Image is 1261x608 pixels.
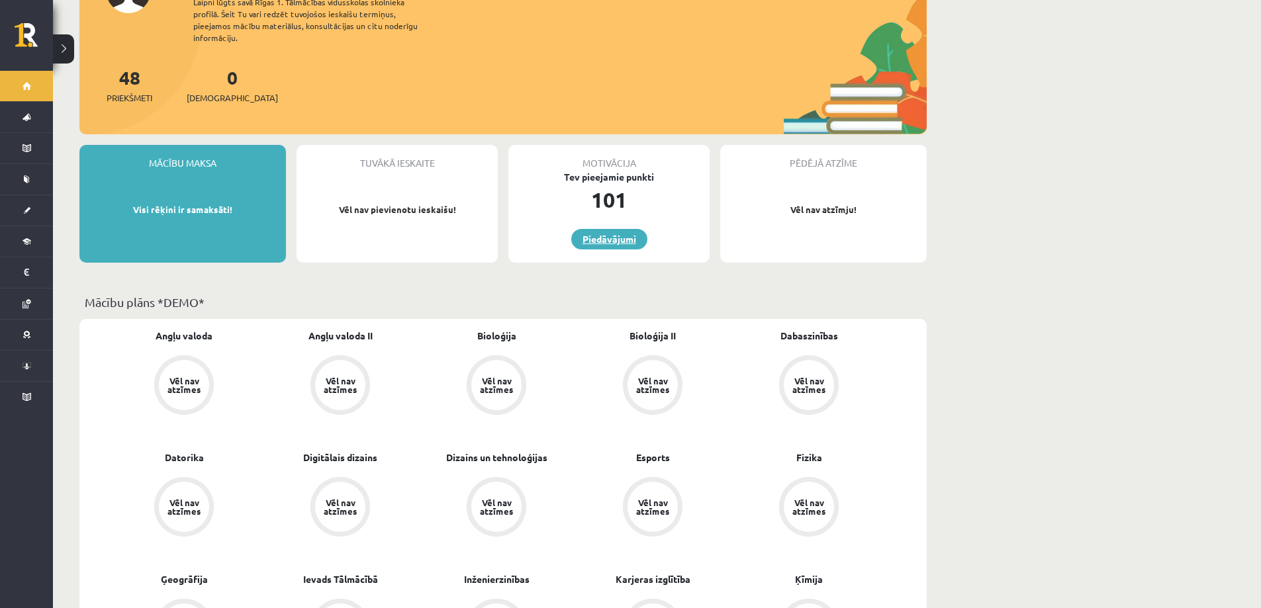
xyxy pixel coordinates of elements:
div: Vēl nav atzīmes [165,376,203,394]
a: Vēl nav atzīmes [262,355,418,417]
a: Vēl nav atzīmes [418,477,575,539]
div: Tuvākā ieskaite [297,145,498,170]
a: Vēl nav atzīmes [262,477,418,539]
div: Motivācija [508,145,710,170]
a: Ievads Tālmācībā [303,572,378,586]
a: Esports [636,451,670,464]
a: Bioloģija [477,329,516,343]
a: Digitālais dizains [303,451,377,464]
p: Mācību plāns *DEMO* [85,293,921,311]
a: Vēl nav atzīmes [575,355,731,417]
div: Vēl nav atzīmes [165,498,203,515]
div: 101 [508,184,710,216]
div: Vēl nav atzīmes [322,376,359,394]
a: Vēl nav atzīmes [731,477,887,539]
div: Vēl nav atzīmes [478,376,515,394]
p: Visi rēķini ir samaksāti! [86,203,279,216]
div: Vēl nav atzīmes [790,498,827,515]
div: Vēl nav atzīmes [322,498,359,515]
a: 48Priekšmeti [107,65,152,105]
div: Mācību maksa [79,145,286,170]
a: Dabaszinības [780,329,838,343]
a: Rīgas 1. Tālmācības vidusskola [15,23,53,56]
a: Inženierzinības [464,572,530,586]
a: Karjeras izglītība [616,572,690,586]
a: Ģeogrāfija [161,572,208,586]
a: Bioloģija II [630,329,676,343]
a: Vēl nav atzīmes [418,355,575,417]
a: Vēl nav atzīmes [106,355,262,417]
p: Vēl nav atzīmju! [727,203,920,216]
div: Vēl nav atzīmes [634,498,671,515]
div: Vēl nav atzīmes [790,376,827,394]
a: Vēl nav atzīmes [731,355,887,417]
a: Vēl nav atzīmes [106,477,262,539]
a: Ķīmija [795,572,823,586]
div: Tev pieejamie punkti [508,170,710,184]
div: Vēl nav atzīmes [478,498,515,515]
a: Datorika [165,451,204,464]
a: Angļu valoda II [308,329,373,343]
a: Angļu valoda [156,329,212,343]
a: Vēl nav atzīmes [575,477,731,539]
p: Vēl nav pievienotu ieskaišu! [303,203,491,216]
div: Pēdējā atzīme [720,145,927,170]
span: [DEMOGRAPHIC_DATA] [187,91,278,105]
a: Piedāvājumi [571,229,647,249]
a: 0[DEMOGRAPHIC_DATA] [187,65,278,105]
a: Fizika [796,451,822,464]
a: Dizains un tehnoloģijas [446,451,547,464]
div: Vēl nav atzīmes [634,376,671,394]
span: Priekšmeti [107,91,152,105]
